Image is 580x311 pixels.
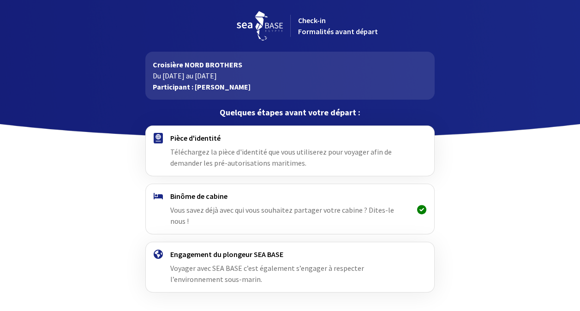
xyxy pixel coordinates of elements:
[153,81,427,92] p: Participant : [PERSON_NAME]
[153,59,427,70] p: Croisière NORD BROTHERS
[170,250,410,259] h4: Engagement du plongeur SEA BASE
[170,263,364,284] span: Voyager avec SEA BASE c’est également s’engager à respecter l’environnement sous-marin.
[154,133,163,144] img: passport.svg
[154,250,163,259] img: engagement.svg
[170,191,410,201] h4: Binôme de cabine
[170,133,410,143] h4: Pièce d'identité
[154,193,163,199] img: binome.svg
[298,16,378,36] span: Check-in Formalités avant départ
[237,11,283,41] img: logo_seabase.svg
[170,147,392,167] span: Téléchargez la pièce d'identité que vous utiliserez pour voyager afin de demander les pré-autoris...
[145,107,435,118] p: Quelques étapes avant votre départ :
[170,205,394,226] span: Vous savez déjà avec qui vous souhaitez partager votre cabine ? Dites-le nous !
[153,70,427,81] p: Du [DATE] au [DATE]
